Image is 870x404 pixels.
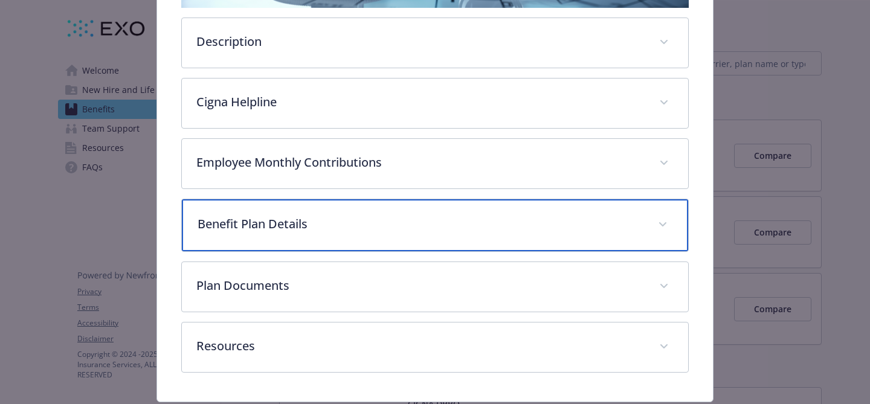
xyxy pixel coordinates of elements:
p: Benefit Plan Details [198,215,643,233]
div: Cigna Helpline [182,79,688,128]
div: Benefit Plan Details [182,199,688,251]
p: Cigna Helpline [196,93,645,111]
div: Resources [182,322,688,372]
p: Resources [196,337,645,355]
div: Description [182,18,688,68]
p: Plan Documents [196,277,645,295]
div: Employee Monthly Contributions [182,139,688,188]
p: Description [196,33,645,51]
p: Employee Monthly Contributions [196,153,645,172]
div: Plan Documents [182,262,688,312]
